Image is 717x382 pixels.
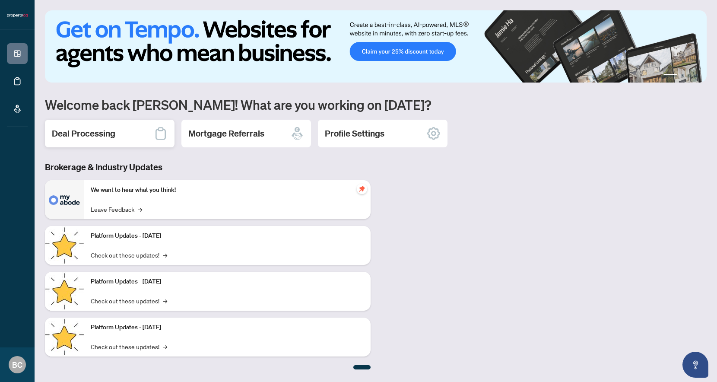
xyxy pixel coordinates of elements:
[188,127,264,140] h2: Mortgage Referrals
[688,74,691,77] button: 3
[91,231,364,241] p: Platform Updates - [DATE]
[45,318,84,357] img: Platform Updates - June 23, 2025
[91,277,364,286] p: Platform Updates - [DATE]
[45,180,84,219] img: We want to hear what you think!
[91,204,142,214] a: Leave Feedback→
[45,272,84,311] img: Platform Updates - July 8, 2025
[163,296,167,306] span: →
[7,13,28,18] img: logo
[695,74,698,77] button: 4
[45,161,371,173] h3: Brokerage & Industry Updates
[45,226,84,265] img: Platform Updates - July 21, 2025
[91,185,364,195] p: We want to hear what you think!
[138,204,142,214] span: →
[163,342,167,351] span: →
[91,323,364,332] p: Platform Updates - [DATE]
[45,96,707,113] h1: Welcome back [PERSON_NAME]! What are you working on [DATE]?
[682,352,708,378] button: Open asap
[663,74,677,77] button: 1
[357,184,367,194] span: pushpin
[91,250,167,260] a: Check out these updates!→
[91,296,167,306] a: Check out these updates!→
[325,127,384,140] h2: Profile Settings
[163,250,167,260] span: →
[45,10,707,83] img: Slide 0
[681,74,684,77] button: 2
[52,127,115,140] h2: Deal Processing
[91,342,167,351] a: Check out these updates!→
[12,359,22,371] span: BC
